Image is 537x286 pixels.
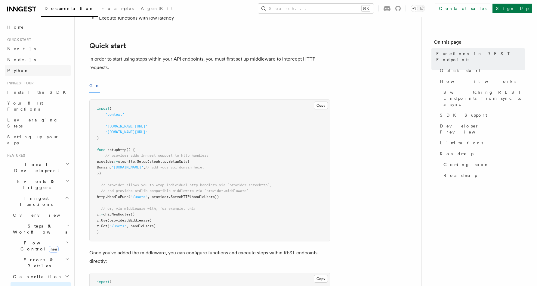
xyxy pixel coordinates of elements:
li: Execute functions with low latency [97,14,330,22]
span: provider [97,159,114,164]
span: "[DOMAIN_NAME]" [112,165,143,169]
span: Get [101,224,107,228]
span: "context" [105,112,124,117]
span: AgentKit [141,6,173,11]
span: Local Development [5,162,66,174]
span: import [97,280,110,284]
button: Search...⌘K [258,4,374,13]
a: Switching REST Endpoints from sync to async [441,87,525,110]
span: Steps & Workflows [11,223,67,235]
span: Install the SDK [7,90,69,95]
a: Next.js [5,43,71,54]
span: , handleUsers) [126,224,156,228]
span: Inngest tour [5,81,34,86]
span: (stephttp.SetupOpts{ [147,159,190,164]
span: Documentation [45,6,94,11]
a: Overview [11,210,71,221]
a: Documentation [41,2,98,17]
a: How it works [437,76,525,87]
span: Roadmap [440,151,474,157]
span: Limitations [440,140,483,146]
span: Errors & Retries [11,257,65,269]
span: stephttp. [118,159,137,164]
a: SDK Support [437,110,525,121]
span: r. [97,224,101,228]
span: HandleFunc [107,195,128,199]
a: Functions in REST Endpoints [434,48,525,65]
span: Home [7,24,24,30]
button: Errors & Retries [11,254,71,271]
a: Install the SDK [5,87,71,98]
button: Steps & Workflows [11,221,71,237]
span: Switching REST Endpoints from sync to async [443,89,525,107]
span: // and provides stdlib-compatible middleware via `provider.middleware` [101,189,248,193]
span: func [97,148,105,152]
span: Flow Control [11,240,66,252]
button: Cancellation [11,271,71,282]
span: Domain: [97,165,112,169]
span: ( [110,280,112,284]
span: Overview [13,213,75,218]
span: Leveraging Steps [7,118,58,128]
a: Your first Functions [5,98,71,115]
a: Roadmap [441,170,525,181]
button: Copy [314,275,328,283]
button: Go [89,79,100,93]
button: Events & Triggers [5,176,71,193]
span: new [49,246,59,253]
button: Copy [314,102,328,109]
a: Developer Preview [437,121,525,137]
span: Features [5,153,25,158]
span: // add your api domain here. [145,165,204,169]
span: "[DOMAIN_NAME][URL]" [105,124,147,128]
span: // provider adds inngest support to http handlers [105,153,208,158]
a: Limitations [437,137,525,148]
span: "/users" [131,195,147,199]
span: ) [97,136,99,140]
a: Home [5,22,71,33]
span: How it works [440,78,516,84]
a: AgentKit [137,2,176,16]
span: setuphttp [107,148,126,152]
span: Node.js [7,57,36,62]
a: Setting up your app [5,131,71,148]
span: Examples [101,6,134,11]
a: Contact sales [435,4,490,13]
p: Once you've added the middleware, you can configure functions and execute steps within REST endpo... [89,249,330,266]
span: () [131,212,135,216]
span: Quick start [440,68,480,74]
span: SDK Support [440,112,487,118]
span: Setting up your app [7,134,59,145]
a: Quick start [437,65,525,76]
span: Your first Functions [7,101,43,112]
span: Roadmap [443,172,477,178]
span: } [97,230,99,234]
span: import [97,106,110,111]
span: Cancellation [11,274,63,280]
a: Roadmap [437,148,525,159]
span: Events & Triggers [5,178,66,190]
span: // or, via middleware with, for example, chi: [101,206,196,211]
span: // provider allows you to wrap individual http handlers via `provider.servehttp`, [101,183,272,187]
kbd: ⌘K [362,5,370,11]
span: Quick start [5,37,31,42]
span: r. [97,218,101,222]
span: "[DOMAIN_NAME][URL]" [105,130,147,134]
button: Local Development [5,159,71,176]
a: Python [5,65,71,76]
span: (handleUsers)) [190,195,219,199]
a: Examples [98,2,137,16]
span: (provider.Middleware) [107,218,152,222]
span: "/users" [110,224,126,228]
span: ( [128,195,131,199]
span: Inngest Functions [5,195,65,207]
span: ( [107,224,110,228]
span: () { [126,148,135,152]
span: Functions in REST Endpoints [436,51,525,63]
span: http. [97,195,107,199]
p: In order to start using steps within your API endpoints, you must first set up middleware to inte... [89,55,330,72]
a: Quick start [89,42,126,50]
a: Leveraging Steps [5,115,71,131]
a: Sign Up [492,4,532,13]
button: Flow Controlnew [11,237,71,254]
